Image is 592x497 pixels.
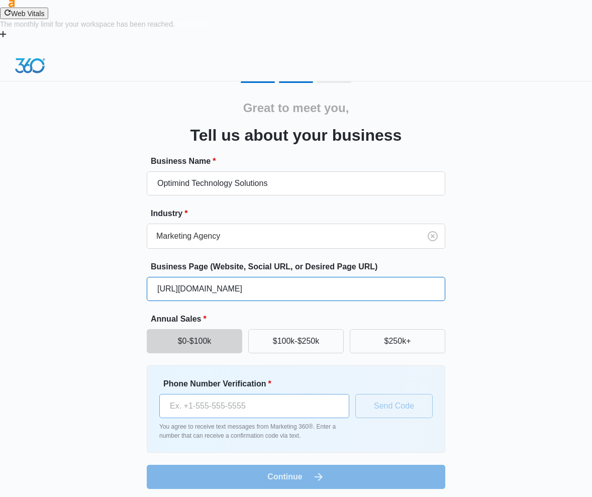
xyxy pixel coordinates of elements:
input: e.g. janesplumbing.com [147,277,445,301]
button: $250k+ [350,329,445,353]
input: e.g. Jane's Plumbing [147,171,445,195]
span: Web Vitals [11,10,44,18]
a: How to fix [177,20,208,29]
label: Industry [151,208,449,220]
label: Annual Sales [151,313,449,325]
label: Business Page (Website, Social URL, or Desired Page URL) [151,261,449,273]
h3: Tell us about your business [190,123,402,147]
button: Clear [425,228,441,244]
button: $100k-$250k [248,329,344,353]
label: Phone Number Verification [163,378,353,390]
button: $0-$100k [147,329,242,353]
p: You agree to receive text messages from Marketing 360®. Enter a number that can receive a confirm... [159,422,349,440]
label: Business Name [151,155,449,167]
h2: Great to meet you, [243,99,349,117]
input: Ex. +1-555-555-5555 [159,394,349,418]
